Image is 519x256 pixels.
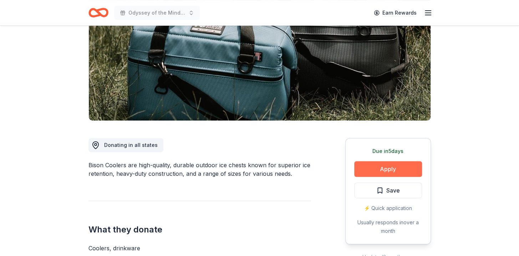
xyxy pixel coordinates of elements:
div: Bison Coolers are high-quality, durable outdoor ice chests known for superior ice retention, heav... [88,161,311,178]
button: Odyssey of the Mind Golf Tournament Fundraiser [114,6,200,20]
span: Save [386,186,400,195]
button: Save [354,183,422,198]
h2: What they donate [88,224,311,235]
button: Apply [354,161,422,177]
a: Earn Rewards [370,6,421,19]
a: Home [88,4,108,21]
div: Usually responds in over a month [354,218,422,235]
div: ⚡️ Quick application [354,204,422,213]
div: Due in 5 days [354,147,422,155]
div: Coolers, drinkware [88,244,311,252]
span: Donating in all states [104,142,158,148]
span: Odyssey of the Mind Golf Tournament Fundraiser [128,9,185,17]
